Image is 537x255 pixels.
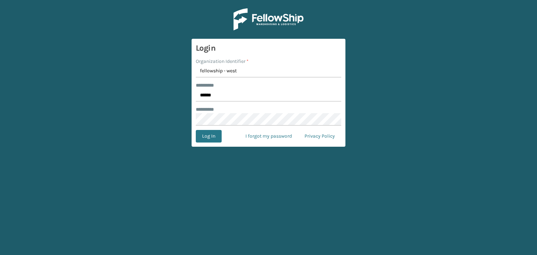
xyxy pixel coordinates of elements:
[239,130,298,143] a: I forgot my password
[234,8,303,30] img: Logo
[196,43,341,53] h3: Login
[196,58,249,65] label: Organization Identifier
[298,130,341,143] a: Privacy Policy
[196,130,222,143] button: Log In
